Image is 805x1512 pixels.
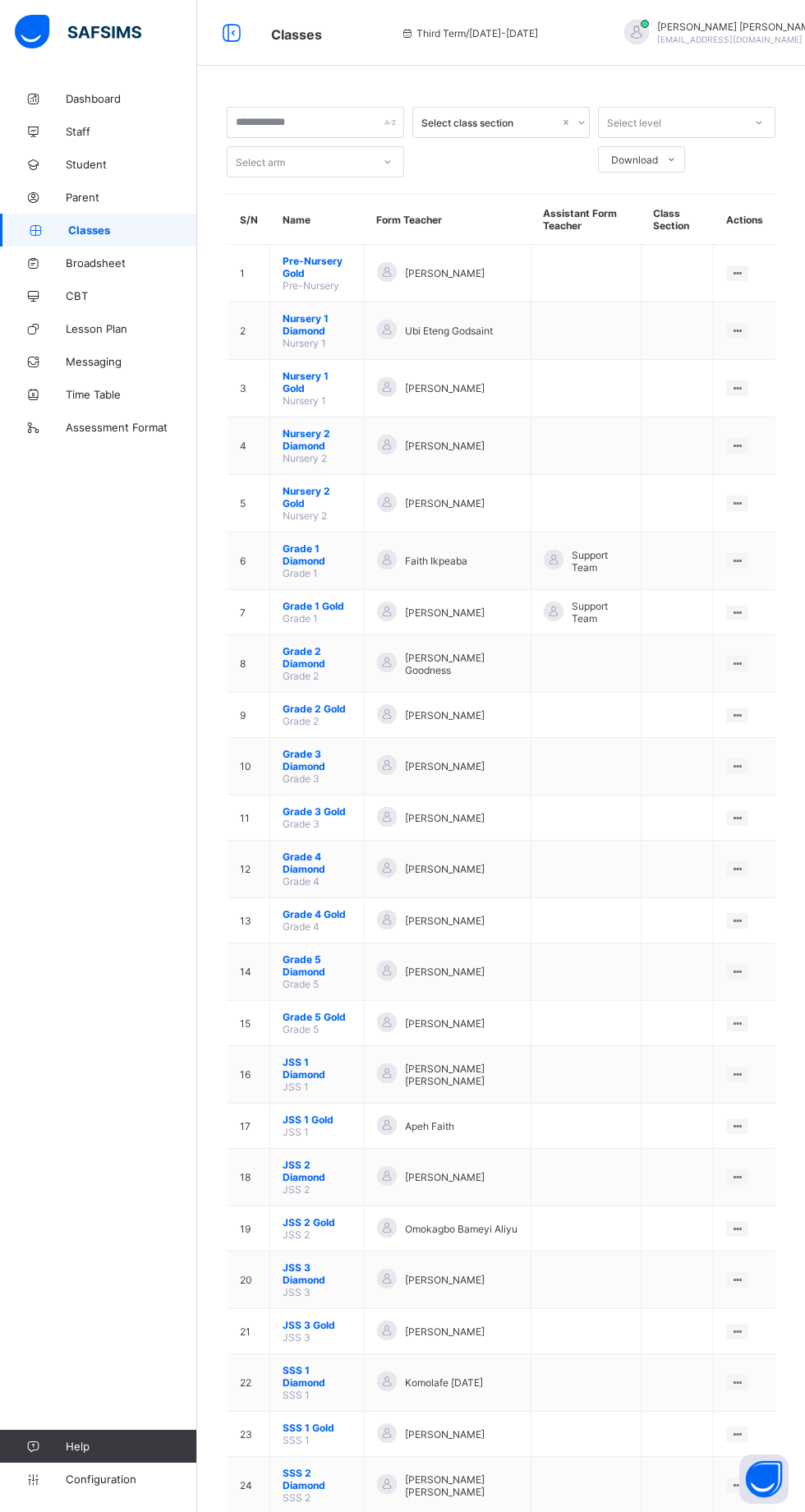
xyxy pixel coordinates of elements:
[283,670,319,682] span: Grade 2
[228,1412,270,1457] td: 23
[283,1216,352,1228] span: JSS 2 Gold
[283,978,319,990] span: Grade 5
[405,1120,454,1132] span: Apeh Faith
[283,370,352,394] span: Nursery 1 Gold
[283,1159,352,1183] span: JSS 2 Diamond
[283,772,320,785] span: Grade 3
[228,360,270,417] td: 3
[66,191,197,204] span: Parent
[283,850,352,875] span: Grade 4 Diamond
[405,440,485,452] span: [PERSON_NAME]
[657,35,803,44] span: [EMAIL_ADDRESS][DOMAIN_NAME]
[228,1149,270,1206] td: 18
[283,1183,310,1196] span: JSS 2
[228,245,270,302] td: 1
[283,312,352,337] span: Nursery 1 Diamond
[66,92,197,105] span: Dashboard
[66,158,197,171] span: Student
[228,1046,270,1104] td: 16
[283,1113,352,1126] span: JSS 1 Gold
[66,1440,196,1453] span: Help
[283,509,327,522] span: Nursery 2
[66,289,197,302] span: CBT
[68,224,197,237] span: Classes
[405,555,467,567] span: Faith Ikpeaba
[228,475,270,532] td: 5
[283,953,352,978] span: Grade 5 Diamond
[228,1104,270,1149] td: 17
[531,195,641,245] th: Assistant Form Teacher
[405,1428,485,1441] span: [PERSON_NAME]
[66,125,197,138] span: Staff
[405,497,485,509] span: [PERSON_NAME]
[714,195,775,245] th: Actions
[283,715,319,727] span: Grade 2
[228,1252,270,1309] td: 20
[283,1422,352,1434] span: SSS 1 Gold
[400,27,538,39] span: session/term information
[405,760,485,772] span: [PERSON_NAME]
[228,1206,270,1252] td: 19
[283,920,320,933] span: Grade 4
[228,417,270,475] td: 4
[228,195,270,245] th: S/N
[270,195,365,245] th: Name
[421,117,559,129] div: Select class section
[283,875,320,887] span: Grade 4
[228,635,270,693] td: 8
[66,1473,196,1486] span: Configuration
[405,1223,517,1235] span: Omokagbo Bameyi Aliyu
[283,1434,310,1446] span: SSS 1
[66,256,197,270] span: Broadsheet
[283,1491,310,1504] span: SSS 2
[405,1325,485,1338] span: [PERSON_NAME]
[236,146,285,177] div: Select arm
[405,863,485,875] span: [PERSON_NAME]
[228,795,270,841] td: 11
[739,1454,789,1504] button: Open asap
[283,542,352,567] span: Grade 1 Diamond
[283,1011,352,1023] span: Grade 5 Gold
[283,1126,309,1138] span: JSS 1
[405,915,485,927] span: [PERSON_NAME]
[271,26,322,43] span: Classes
[283,427,352,452] span: Nursery 2 Diamond
[228,302,270,360] td: 2
[572,600,628,625] span: Support Team
[283,567,318,579] span: Grade 1
[405,966,485,978] span: [PERSON_NAME]
[283,337,326,349] span: Nursery 1
[283,279,339,292] span: Pre-Nursery
[405,652,518,676] span: [PERSON_NAME] Goodness
[228,532,270,590] td: 6
[283,1023,319,1035] span: Grade 5
[405,325,493,337] span: Ubi Eteng Godsaint
[66,355,197,368] span: Messaging
[228,590,270,635] td: 7
[283,1081,309,1093] span: JSS 1
[283,452,327,464] span: Nursery 2
[283,1319,352,1331] span: JSS 3 Gold
[66,421,197,434] span: Assessment Format
[283,748,352,772] span: Grade 3 Diamond
[228,943,270,1001] td: 14
[405,1171,485,1183] span: [PERSON_NAME]
[405,1274,485,1286] span: [PERSON_NAME]
[364,195,531,245] th: Form Teacher
[572,549,628,574] span: Support Team
[283,645,352,670] span: Grade 2 Diamond
[283,1056,352,1081] span: JSS 1 Diamond
[228,898,270,943] td: 13
[405,1063,518,1087] span: [PERSON_NAME] [PERSON_NAME]
[641,195,714,245] th: Class Section
[228,1309,270,1354] td: 21
[228,1001,270,1046] td: 15
[283,394,326,407] span: Nursery 1
[405,1017,485,1030] span: [PERSON_NAME]
[283,612,318,625] span: Grade 1
[607,107,661,138] div: Select level
[283,255,352,279] span: Pre-Nursery Gold
[405,606,485,619] span: [PERSON_NAME]
[405,1376,483,1389] span: Komolafe [DATE]
[405,267,485,279] span: [PERSON_NAME]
